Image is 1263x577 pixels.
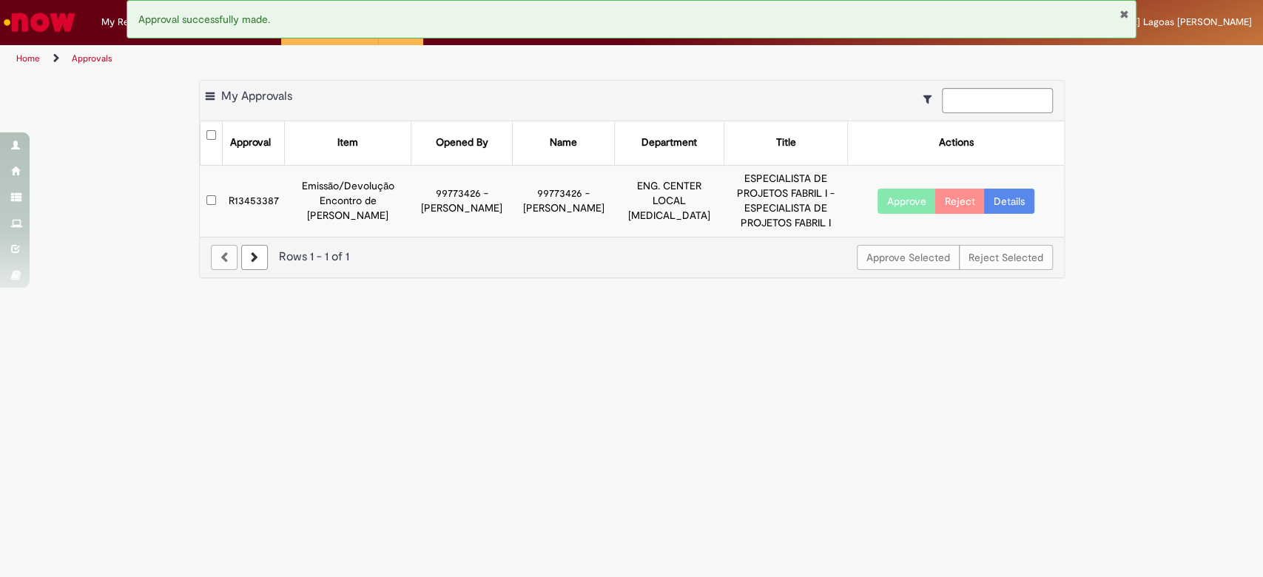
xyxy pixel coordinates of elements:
span: My Approvals [221,89,292,104]
div: Name [550,135,577,150]
span: Approval successfully made. [138,13,270,26]
div: Department [641,135,697,150]
ul: Page breadcrumbs [11,45,831,72]
td: 99773426 - [PERSON_NAME] [411,165,512,236]
div: Item [337,135,358,150]
div: Actions [938,135,973,150]
a: Home [16,53,40,64]
div: Rows 1 - 1 of 1 [211,249,1053,266]
span: My Requests [101,15,158,30]
div: Approval [230,135,271,150]
div: Title [776,135,796,150]
i: Show filters for: Suas Solicitações [923,94,939,104]
td: ENG. CENTER LOCAL [MEDICAL_DATA] [614,165,724,236]
td: Emissão/Devolução Encontro de [PERSON_NAME] [285,165,411,236]
a: Details [984,189,1034,214]
td: R13453387 [223,165,285,236]
a: Approvals [72,53,112,64]
td: 99773426 - [PERSON_NAME] [513,165,614,236]
button: Reject [935,189,985,214]
div: Opened By [436,135,488,150]
td: ESPECIALISTA DE PROJETOS FABRIL I - ESPECIALISTA DE PROJETOS FABRIL I [724,165,848,236]
button: Approve [878,189,936,214]
img: ServiceNow [1,7,78,37]
button: Close Notification [1119,8,1128,20]
span: [PERSON_NAME] Lagoas [PERSON_NAME] [1065,16,1252,28]
th: Approval [223,121,285,165]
